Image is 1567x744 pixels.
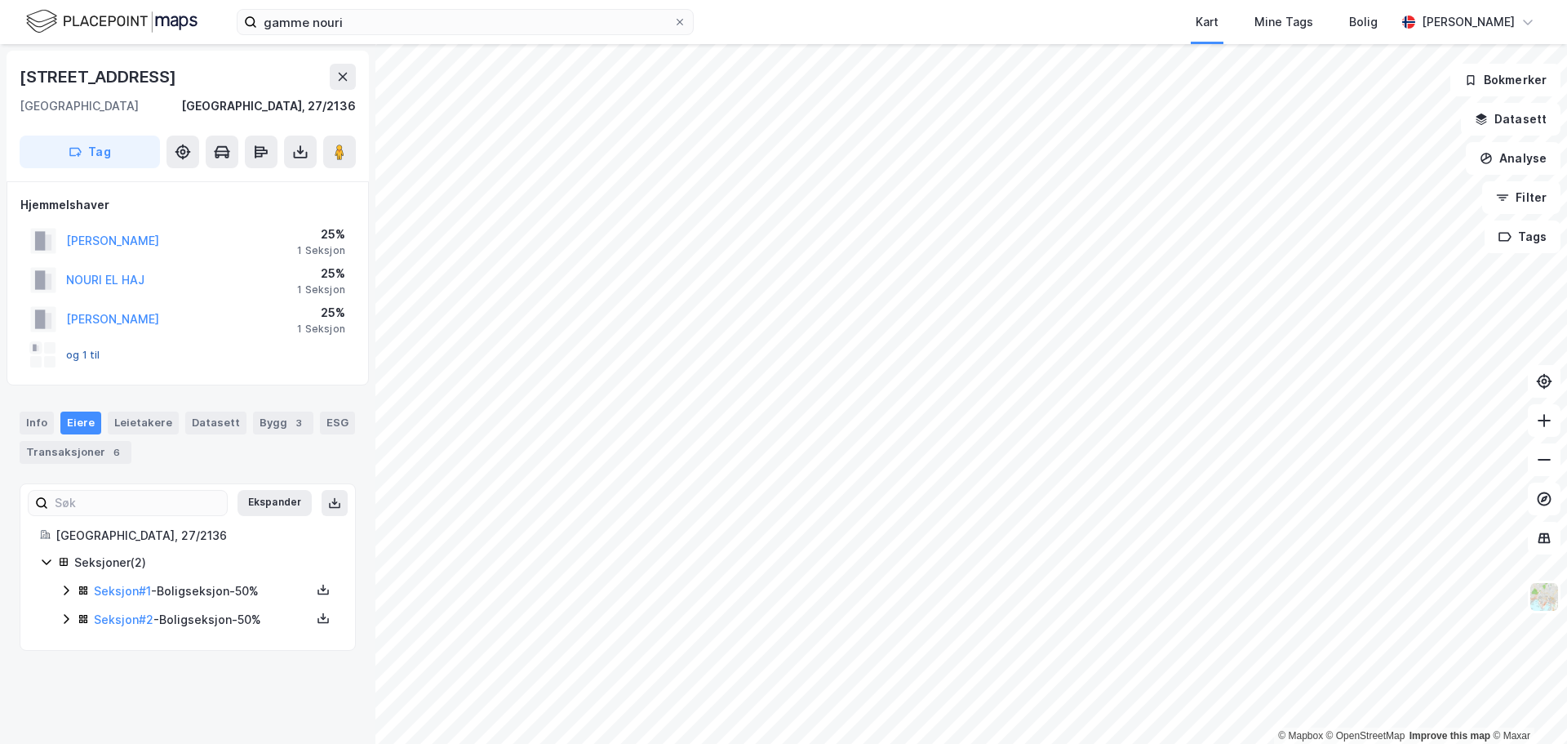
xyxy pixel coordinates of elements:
div: [GEOGRAPHIC_DATA], 27/2136 [55,526,335,546]
div: [GEOGRAPHIC_DATA], 27/2136 [181,96,356,116]
div: 25% [297,264,345,283]
a: Mapbox [1278,730,1323,742]
button: Bokmerker [1450,64,1560,96]
div: [GEOGRAPHIC_DATA] [20,96,139,116]
div: [STREET_ADDRESS] [20,64,180,90]
img: logo.f888ab2527a4732fd821a326f86c7f29.svg [26,7,198,36]
div: 1 Seksjon [297,283,345,296]
div: 1 Seksjon [297,244,345,257]
div: 3 [291,415,307,431]
a: Seksjon#1 [94,584,151,598]
a: Seksjon#2 [94,613,153,626]
button: Filter [1482,181,1560,214]
button: Datasett [1461,103,1560,136]
div: 1 Seksjon [297,323,345,336]
div: Mine Tags [1254,12,1313,32]
div: 25% [297,303,345,323]
button: Ekspander [237,490,312,516]
button: Tag [20,136,160,168]
div: - Boligseksjon - 50% [94,581,311,601]
div: 25% [297,225,345,244]
div: Seksjoner ( 2 ) [74,553,335,572]
img: Z [1529,581,1560,613]
div: Info [20,412,54,434]
div: Bygg [253,412,313,434]
div: [PERSON_NAME] [1422,12,1515,32]
div: - Boligseksjon - 50% [94,610,311,630]
div: Kart [1196,12,1219,32]
div: ESG [320,412,355,434]
input: Søk på adresse, matrikkel, gårdeiere, leietakere eller personer [257,10,673,34]
div: Transaksjoner [20,441,131,464]
iframe: Chat Widget [1485,666,1567,744]
button: Analyse [1466,142,1560,175]
button: Tags [1485,221,1560,253]
div: Leietakere [108,412,179,434]
div: Eiere [60,412,101,434]
a: OpenStreetMap [1326,730,1405,742]
a: Improve this map [1409,730,1490,742]
input: Søk [48,491,227,515]
div: Bolig [1349,12,1378,32]
div: 6 [109,444,125,461]
div: Hjemmelshaver [20,195,355,215]
div: Datasett [185,412,246,434]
